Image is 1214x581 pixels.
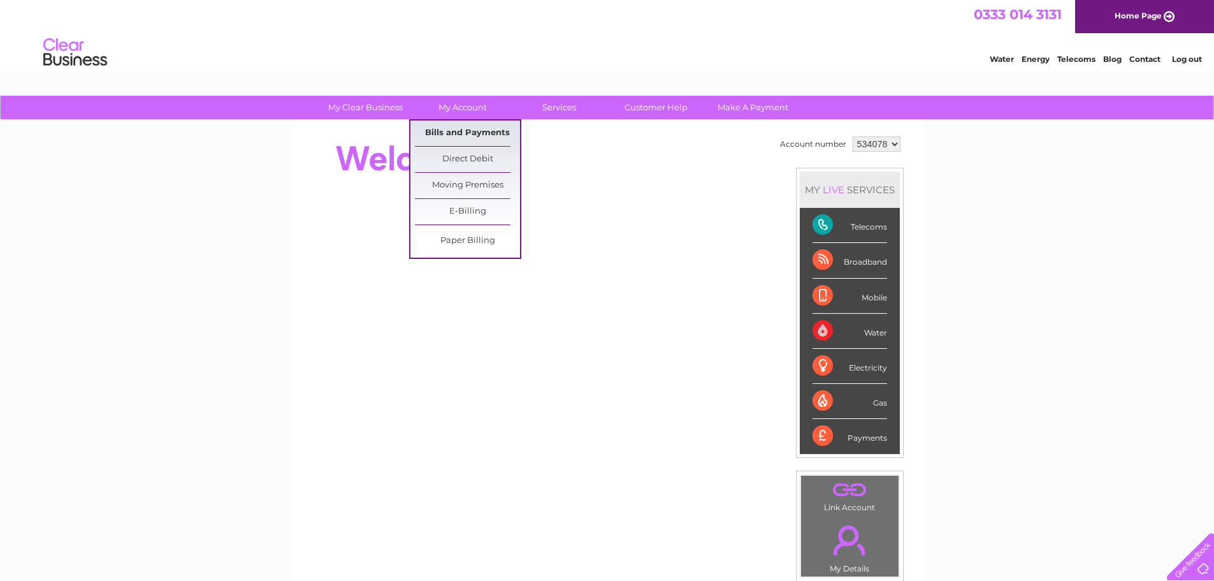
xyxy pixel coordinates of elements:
[800,475,899,515] td: Link Account
[43,33,108,72] img: logo.png
[777,133,849,155] td: Account number
[813,349,887,384] div: Electricity
[974,6,1062,22] a: 0333 014 3131
[415,147,520,172] a: Direct Debit
[410,96,515,119] a: My Account
[415,199,520,224] a: E-Billing
[313,96,418,119] a: My Clear Business
[1172,54,1202,64] a: Log out
[990,54,1014,64] a: Water
[813,419,887,453] div: Payments
[804,479,895,501] a: .
[1057,54,1095,64] a: Telecoms
[415,228,520,254] a: Paper Billing
[813,384,887,419] div: Gas
[813,314,887,349] div: Water
[1129,54,1160,64] a: Contact
[813,243,887,278] div: Broadband
[800,172,900,208] div: MY SERVICES
[800,515,899,577] td: My Details
[1022,54,1050,64] a: Energy
[813,279,887,314] div: Mobile
[507,96,612,119] a: Services
[804,518,895,563] a: .
[820,184,847,196] div: LIVE
[813,208,887,243] div: Telecoms
[415,121,520,146] a: Bills and Payments
[603,96,709,119] a: Customer Help
[700,96,806,119] a: Make A Payment
[307,7,909,62] div: Clear Business is a trading name of Verastar Limited (registered in [GEOGRAPHIC_DATA] No. 3667643...
[415,173,520,198] a: Moving Premises
[1103,54,1122,64] a: Blog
